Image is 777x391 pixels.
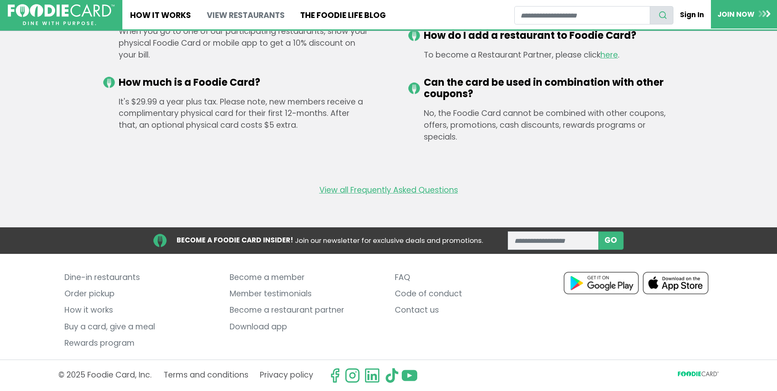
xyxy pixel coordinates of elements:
a: Terms and conditions [164,368,248,383]
a: here [600,49,618,60]
a: Rewards program [64,335,217,351]
img: linkedin.svg [364,368,380,383]
p: © 2025 Foodie Card, Inc. [58,368,152,383]
a: Dine-in restaurants [64,269,217,286]
strong: BECOME A FOODIE CARD INSIDER! [177,235,293,245]
a: Order pickup [64,286,217,302]
a: Sign In [673,6,711,24]
div: No, the Foodie Card cannot be combined with other coupons, offers, promotions, cash discounts, re... [408,108,674,143]
a: Become a member [230,269,383,286]
svg: FoodieCard [678,371,719,379]
h5: How much is a Foodie Card? [119,77,369,89]
img: FoodieCard; Eat, Drink, Save, Donate [8,4,115,26]
a: Buy a card, give a meal [64,319,217,335]
a: Code of conduct [395,286,548,302]
a: Contact us [395,302,548,319]
input: restaurant search [514,6,650,24]
a: FAQ [395,269,548,286]
img: tiktok.svg [384,368,400,383]
h5: How do I add a restaurant to Foodie Card? [424,30,674,42]
a: Download app [230,319,383,335]
button: subscribe [598,231,624,250]
a: Privacy policy [260,368,313,383]
a: Become a restaurant partner [230,302,383,319]
h5: Can the card be used in combination with other coupons? [424,77,674,100]
a: How it works [64,302,217,319]
svg: check us out on facebook [327,368,343,383]
img: youtube.svg [402,368,417,383]
button: search [650,6,673,24]
input: enter email address [508,231,599,250]
a: View all Frequently Asked Questions [319,184,458,196]
span: Join our newsletter for exclusive deals and promotions. [295,235,483,245]
a: Member testimonials [230,286,383,302]
div: To become a Restaurant Partner, please click . [408,49,674,61]
div: It's $29.99 a year plus tax. Please note, new members receive a complimentary physical card for t... [103,96,369,131]
div: When you go to one of our participating restaurants, show your physical Foodie Card or mobile app... [103,26,369,61]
